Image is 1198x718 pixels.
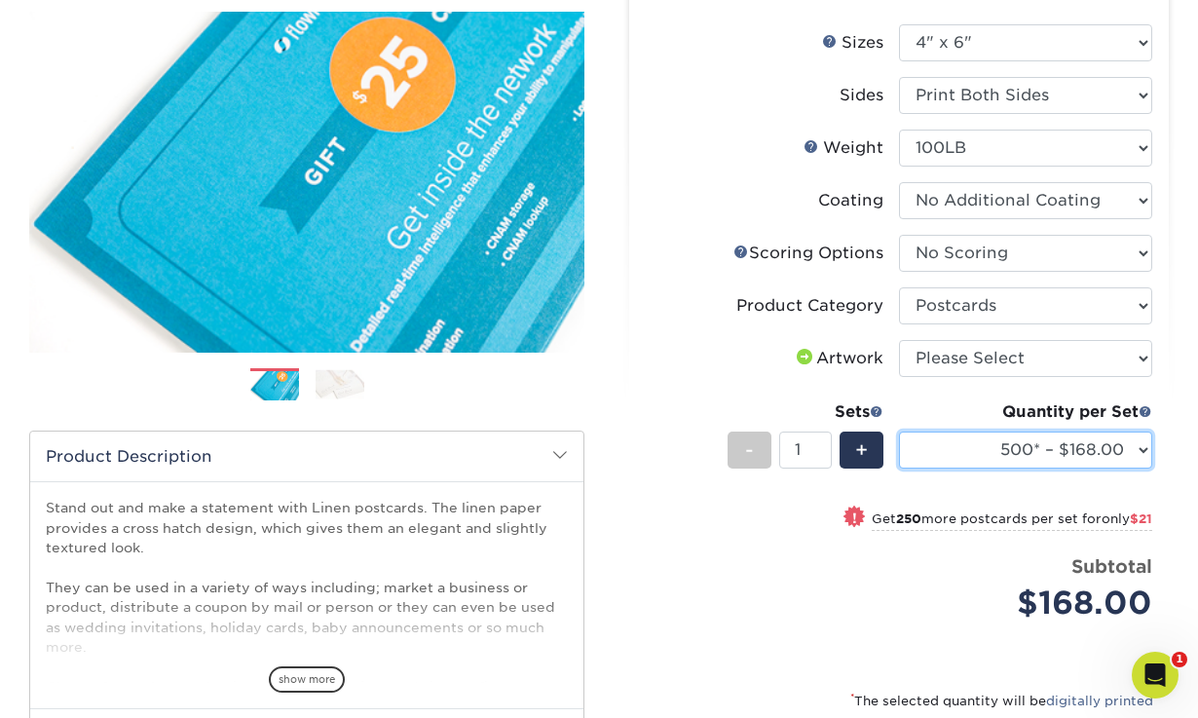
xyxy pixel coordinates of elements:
[793,347,883,370] div: Artwork
[852,508,857,528] span: !
[269,666,345,693] span: show more
[850,694,1153,708] small: The selected quantity will be
[745,435,754,465] span: -
[804,136,883,160] div: Weight
[914,580,1152,626] div: $168.00
[872,511,1152,531] small: Get more postcards per set for
[733,242,883,265] div: Scoring Options
[855,435,868,465] span: +
[316,369,364,399] img: Postcards 02
[1132,652,1179,699] iframe: Intercom live chat
[822,31,883,55] div: Sizes
[250,369,299,403] img: Postcards 01
[899,400,1152,424] div: Quantity per Set
[840,84,883,107] div: Sides
[1130,511,1152,526] span: $21
[728,400,883,424] div: Sets
[736,294,883,318] div: Product Category
[1046,694,1153,708] a: digitally printed
[896,511,921,526] strong: 250
[818,189,883,212] div: Coating
[30,432,583,481] h2: Product Description
[1172,652,1187,667] span: 1
[1071,555,1152,577] strong: Subtotal
[1102,511,1152,526] span: only
[5,659,166,711] iframe: Google Customer Reviews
